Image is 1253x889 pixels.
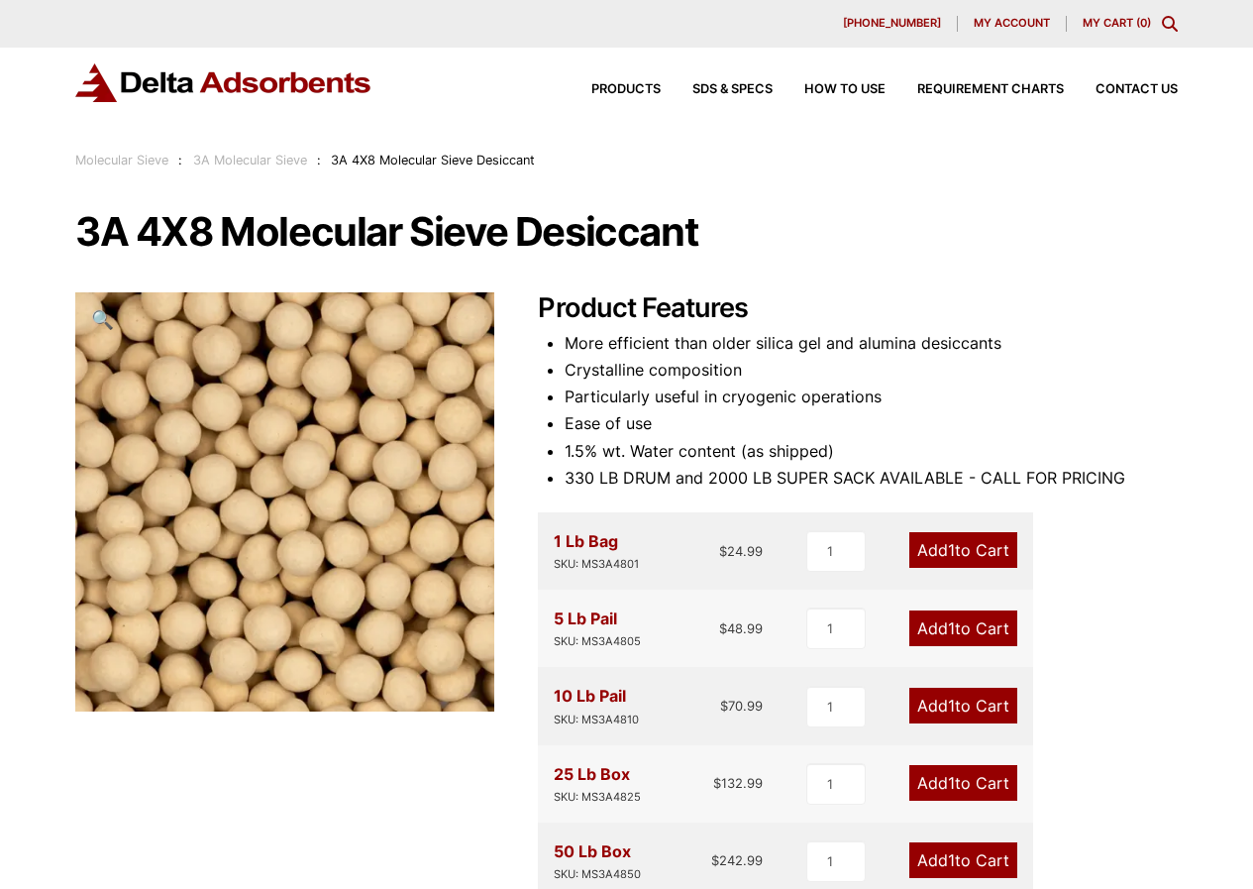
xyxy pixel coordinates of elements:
[692,83,773,96] span: SDS & SPECS
[909,532,1017,568] a: Add1to Cart
[75,211,1178,253] h1: 3A 4X8 Molecular Sieve Desiccant
[843,18,941,29] span: [PHONE_NUMBER]
[554,606,641,651] div: 5 Lb Pail
[909,765,1017,801] a: Add1to Cart
[565,330,1178,357] li: More efficient than older silica gel and alumina desiccants
[178,153,182,167] span: :
[886,83,1064,96] a: Requirement Charts
[75,63,372,102] img: Delta Adsorbents
[554,865,641,884] div: SKU: MS3A4850
[1162,16,1178,32] div: Toggle Modal Content
[948,540,955,560] span: 1
[91,308,114,330] span: 🔍
[909,611,1017,646] a: Add1to Cart
[1096,83,1178,96] span: Contact Us
[554,761,641,807] div: 25 Lb Box
[948,696,955,716] span: 1
[565,438,1178,465] li: 1.5% wt. Water content (as shipped)
[554,632,641,651] div: SKU: MS3A4805
[719,543,727,559] span: $
[1140,16,1147,30] span: 0
[1064,83,1178,96] a: Contact Us
[719,620,727,636] span: $
[1083,16,1151,30] a: My Cart (0)
[554,788,641,807] div: SKU: MS3A4825
[565,357,1178,384] li: Crystalline composition
[554,528,639,574] div: 1 Lb Bag
[719,620,763,636] bdi: 48.99
[554,555,639,574] div: SKU: MS3A4801
[804,83,886,96] span: How to Use
[538,292,1178,325] h2: Product Features
[948,850,955,870] span: 1
[720,698,728,714] span: $
[75,153,168,167] a: Molecular Sieve
[554,838,641,884] div: 50 Lb Box
[565,384,1178,410] li: Particularly useful in cryogenic operations
[711,852,719,868] span: $
[909,688,1017,723] a: Add1to Cart
[827,16,958,32] a: [PHONE_NUMBER]
[331,153,535,167] span: 3A 4X8 Molecular Sieve Desiccant
[75,292,130,347] a: View full-screen image gallery
[554,711,639,729] div: SKU: MS3A4810
[317,153,321,167] span: :
[948,618,955,638] span: 1
[554,683,639,728] div: 10 Lb Pail
[719,543,763,559] bdi: 24.99
[958,16,1067,32] a: My account
[193,153,307,167] a: 3A Molecular Sieve
[773,83,886,96] a: How to Use
[713,775,721,791] span: $
[565,465,1178,492] li: 330 LB DRUM and 2000 LB SUPER SACK AVAILABLE - CALL FOR PRICING
[917,83,1064,96] span: Requirement Charts
[711,852,763,868] bdi: 242.99
[661,83,773,96] a: SDS & SPECS
[591,83,661,96] span: Products
[909,842,1017,878] a: Add1to Cart
[560,83,661,96] a: Products
[948,773,955,793] span: 1
[720,698,763,714] bdi: 70.99
[713,775,763,791] bdi: 132.99
[974,18,1050,29] span: My account
[565,410,1178,437] li: Ease of use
